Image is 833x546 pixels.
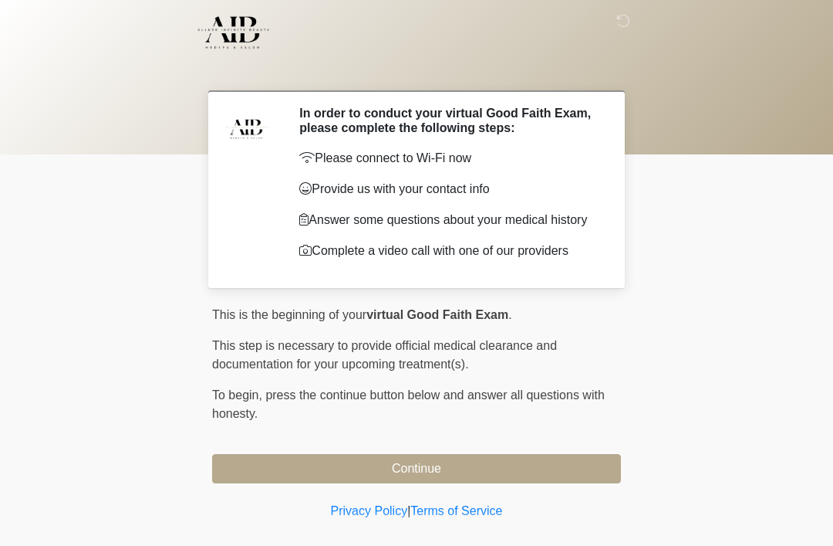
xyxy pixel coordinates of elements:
span: press the continue button below and answer all questions with honesty. [212,388,605,420]
span: . [508,308,511,321]
span: This step is necessary to provide official medical clearance and documentation for your upcoming ... [212,339,557,371]
h1: ‎ ‎ [201,56,632,84]
img: Allure Infinite Beauty Logo [197,12,270,53]
p: Answer some questions about your medical history [299,211,598,229]
img: Agent Avatar [224,106,270,152]
span: This is the beginning of your [212,308,366,321]
p: Provide us with your contact info [299,180,598,198]
strong: virtual Good Faith Exam [366,308,508,321]
a: Terms of Service [410,504,502,517]
h2: In order to conduct your virtual Good Faith Exam, please complete the following steps: [299,106,598,135]
p: Complete a video call with one of our providers [299,242,598,260]
a: | [407,504,410,517]
a: Privacy Policy [331,504,408,517]
span: To begin, [212,388,265,402]
p: Please connect to Wi-Fi now [299,149,598,168]
button: Continue [212,454,621,483]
